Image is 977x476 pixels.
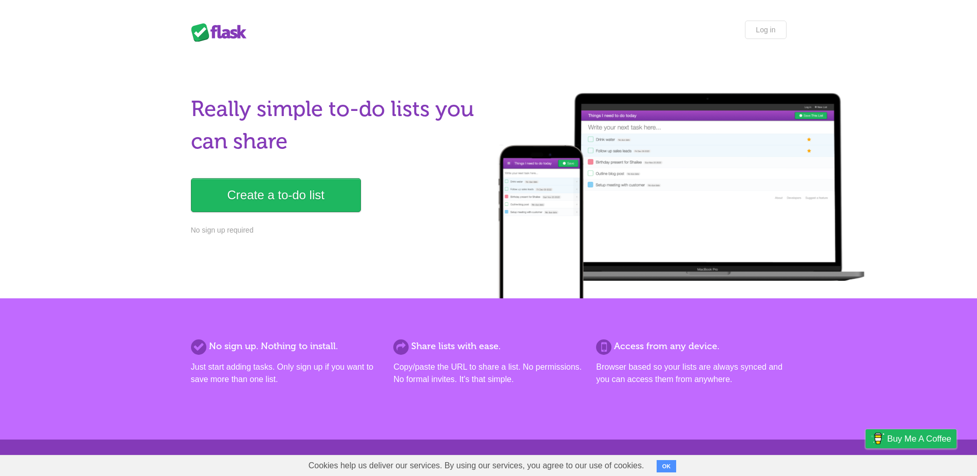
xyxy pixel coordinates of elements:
span: Cookies help us deliver our services. By using our services, you agree to our use of cookies. [298,455,655,476]
h1: Really simple to-do lists you can share [191,93,483,158]
span: Buy me a coffee [887,430,951,448]
button: OK [657,460,677,472]
p: Just start adding tasks. Only sign up if you want to save more than one list. [191,361,381,386]
img: Buy me a coffee [871,430,885,447]
h2: Access from any device. [596,339,786,353]
a: Create a to-do list [191,178,361,212]
h2: No sign up. Nothing to install. [191,339,381,353]
p: No sign up required [191,225,483,236]
p: Copy/paste the URL to share a list. No permissions. No formal invites. It's that simple. [393,361,583,386]
div: Flask Lists [191,23,253,42]
a: Log in [745,21,786,39]
h2: Share lists with ease. [393,339,583,353]
p: Browser based so your lists are always synced and you can access them from anywhere. [596,361,786,386]
a: Buy me a coffee [866,429,956,448]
